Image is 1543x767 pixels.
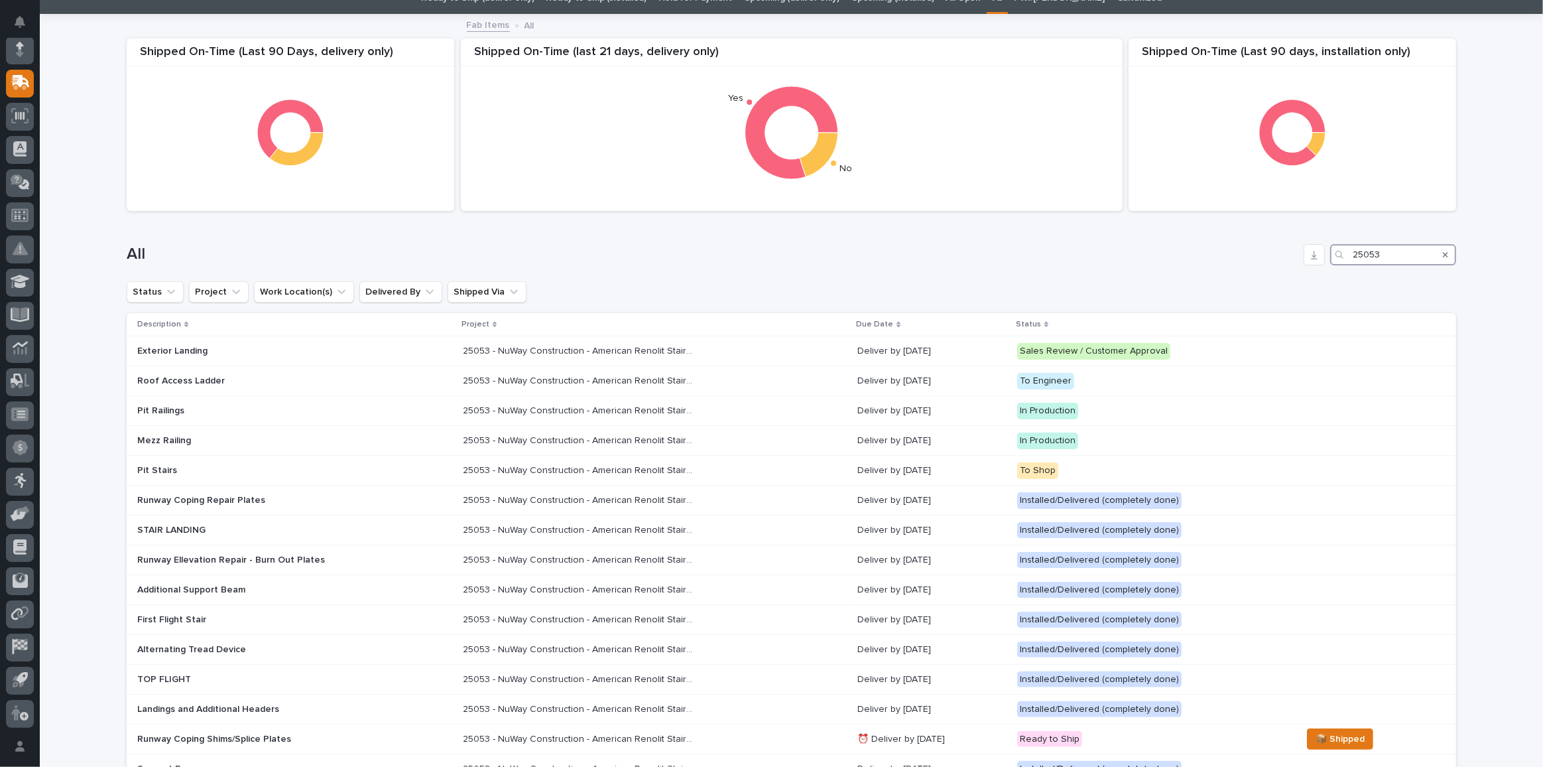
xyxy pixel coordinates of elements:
p: Status [1016,317,1041,332]
div: Sales Review / Customer Approval [1017,343,1170,360]
p: ⏰ Deliver by [DATE] [857,734,1007,745]
tr: Landings and Additional Headers25053 - NuWay Construction - American Renolit Stairs Guardrail and... [127,695,1456,725]
p: Pit Stairs [137,465,369,476]
div: Installed/Delivered (completely done) [1017,522,1182,539]
p: Deliver by [DATE] [857,674,1007,685]
tr: Pit Railings25053 - NuWay Construction - American Renolit Stairs Guardrail and Roof Ladder25053 -... [127,396,1456,426]
div: Installed/Delivered (completely done) [1017,492,1182,509]
p: Runway Coping Shims/Splice Plates [137,734,369,745]
p: Deliver by [DATE] [857,376,1007,387]
tr: First Flight Stair25053 - NuWay Construction - American Renolit Stairs Guardrail and Roof Ladder2... [127,605,1456,635]
p: All [525,17,534,32]
p: Landings and Additional Headers [137,704,369,715]
p: Runway Coping Repair Plates [137,495,369,506]
div: Installed/Delivered (completely done) [1017,671,1182,688]
p: Deliver by [DATE] [857,644,1007,656]
button: Project [189,281,249,303]
tr: STAIR LANDING25053 - NuWay Construction - American Renolit Stairs Guardrail and Roof Ladder25053 ... [127,516,1456,545]
p: 25053 - NuWay Construction - American Renolit Stairs Guardrail and Roof Ladder [463,492,698,506]
p: Alternating Tread Device [137,644,369,656]
p: Deliver by [DATE] [857,525,1007,536]
p: Deliver by [DATE] [857,405,1007,417]
button: Notifications [6,8,34,36]
tr: Pit Stairs25053 - NuWay Construction - American Renolit Stairs Guardrail and Roof Ladder25053 - N... [127,456,1456,486]
a: Fab Items [467,17,510,32]
p: 25053 - NuWay Construction - American Renolit Stairs Guardrail and Roof Ladder [463,731,698,745]
tr: Runway Ellevation Repair - Burn Out Plates25053 - NuWay Construction - American Renolit Stairs Gu... [127,545,1456,575]
div: Shipped On-Time (last 21 days, delivery only) [461,45,1123,67]
div: To Engineer [1017,373,1074,389]
p: 25053 - NuWay Construction - American Renolit Stairs Guardrail and Roof Ladder [463,462,698,476]
p: Deliver by [DATE] [857,585,1007,596]
p: Deliver by [DATE] [857,555,1007,566]
p: Additional Support Beam [137,585,369,596]
div: Shipped On-Time (Last 90 days, installation only) [1129,45,1456,67]
p: Description [137,317,181,332]
button: Delivered By [359,281,442,303]
div: In Production [1017,403,1078,419]
span: 📦 Shipped [1316,731,1365,747]
p: 25053 - NuWay Construction - American Renolit Stairs Guardrail and Roof Ladder [463,433,698,447]
button: Status [127,281,184,303]
p: Deliver by [DATE] [857,435,1007,447]
p: Mezz Railing [137,435,369,447]
p: Deliver by [DATE] [857,465,1007,476]
text: Yes [728,94,743,103]
div: Installed/Delivered (completely done) [1017,701,1182,718]
tr: TOP FLIGHT25053 - NuWay Construction - American Renolit Stairs Guardrail and Roof Ladder25053 - N... [127,665,1456,695]
p: 25053 - NuWay Construction - American Renolit Stairs Guardrail and Roof Ladder [463,671,698,685]
tr: Alternating Tread Device25053 - NuWay Construction - American Renolit Stairs Guardrail and Roof L... [127,635,1456,665]
p: 25053 - NuWay Construction - American Renolit Stairs Guardrail and Roof Ladder [463,701,698,715]
p: TOP FLIGHT [137,674,369,685]
p: Deliver by [DATE] [857,495,1007,506]
p: Project [462,317,489,332]
p: Deliver by [DATE] [857,614,1007,626]
h1: All [127,245,1298,264]
p: 25053 - NuWay Construction - American Renolit Stairs Guardrail and Roof Ladder [463,373,698,387]
tr: Runway Coping Repair Plates25053 - NuWay Construction - American Renolit Stairs Guardrail and Roo... [127,486,1456,516]
p: Pit Railings [137,405,369,417]
p: First Flight Stair [137,614,369,626]
div: Installed/Delivered (completely done) [1017,552,1182,569]
div: Notifications [17,16,34,37]
div: In Production [1017,433,1078,449]
div: Installed/Delivered (completely done) [1017,582,1182,598]
button: Shipped Via [448,281,526,303]
div: Installed/Delivered (completely done) [1017,612,1182,628]
p: 25053 - NuWay Construction - American Renolit Stairs Guardrail and Roof Ladder [463,612,698,626]
p: Runway Ellevation Repair - Burn Out Plates [137,555,369,566]
p: 25053 - NuWay Construction - American Renolit Stairs Guardrail and Roof Ladder [463,522,698,536]
tr: Roof Access Ladder25053 - NuWay Construction - American Renolit Stairs Guardrail and Roof Ladder2... [127,366,1456,396]
p: Deliver by [DATE] [857,704,1007,715]
button: 📦 Shipped [1307,729,1373,750]
button: Work Location(s) [254,281,354,303]
p: 25053 - NuWay Construction - American Renolit Stairs Guardrail and Roof Ladder [463,552,698,566]
p: 25053 - NuWay Construction - American Renolit Stairs Guardrail and Roof Ladder [463,343,698,357]
div: Shipped On-Time (Last 90 Days, delivery only) [127,45,454,67]
div: To Shop [1017,462,1058,479]
p: Exterior Landing [137,346,369,357]
p: 25053 - NuWay Construction - American Renolit Stairs Guardrail and Roof Ladder [463,403,698,417]
p: 25053 - NuWay Construction - American Renolit Stairs Guardrail and Roof Ladder [463,582,698,596]
div: Installed/Delivered (completely done) [1017,642,1182,658]
p: 25053 - NuWay Construction - American Renolit Stairs Guardrail and Roof Ladder [463,642,698,656]
text: No [840,164,853,173]
p: Deliver by [DATE] [857,346,1007,357]
tr: Runway Coping Shims/Splice Plates25053 - NuWay Construction - American Renolit Stairs Guardrail a... [127,724,1456,754]
input: Search [1330,244,1456,265]
p: Roof Access Ladder [137,376,369,387]
p: STAIR LANDING [137,525,369,536]
tr: Mezz Railing25053 - NuWay Construction - American Renolit Stairs Guardrail and Roof Ladder25053 -... [127,426,1456,456]
tr: Exterior Landing25053 - NuWay Construction - American Renolit Stairs Guardrail and Roof Ladder250... [127,336,1456,366]
tr: Additional Support Beam25053 - NuWay Construction - American Renolit Stairs Guardrail and Roof La... [127,575,1456,605]
p: Due Date [856,317,893,332]
div: Ready to Ship [1017,731,1082,748]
